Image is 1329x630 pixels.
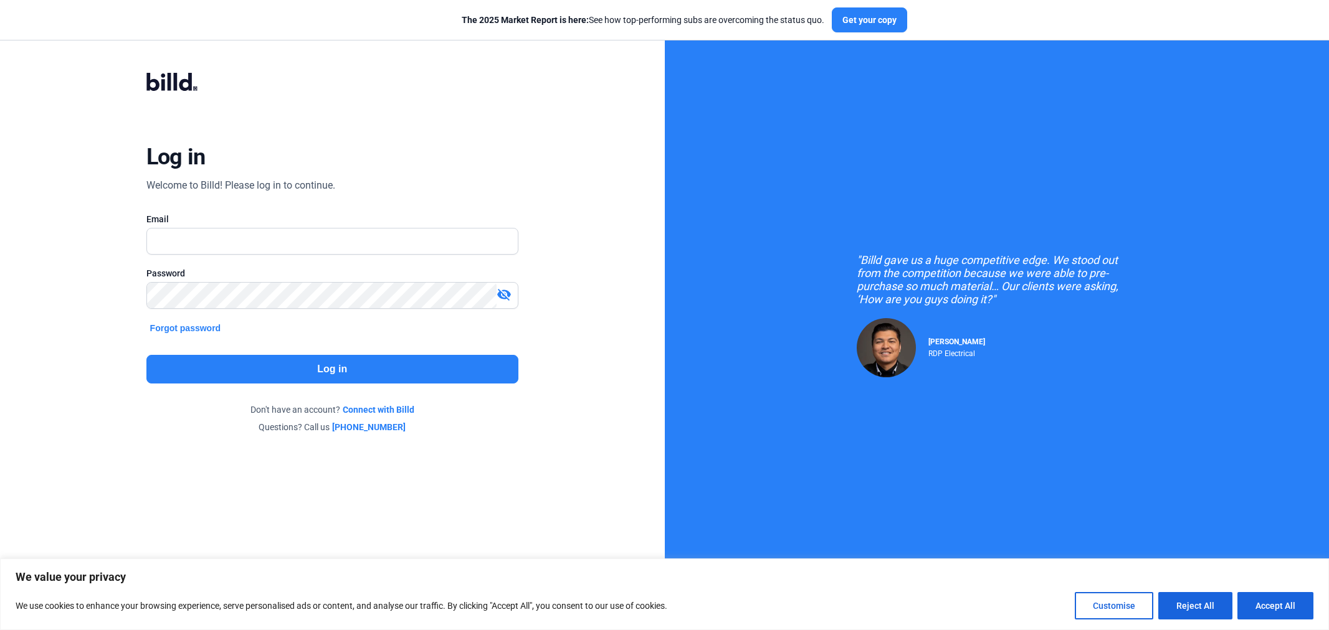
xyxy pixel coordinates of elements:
div: "Billd gave us a huge competitive edge. We stood out from the competition because we were able to... [857,253,1137,306]
button: Log in [146,355,518,383]
div: Password [146,267,518,280]
div: RDP Electrical [928,346,985,358]
img: Raul Pacheco [857,318,916,377]
div: Welcome to Billd! Please log in to continue. [146,178,335,193]
p: We value your privacy [16,570,1313,585]
button: Reject All [1158,592,1232,619]
div: See how top-performing subs are overcoming the status quo. [462,14,824,26]
p: We use cookies to enhance your browsing experience, serve personalised ads or content, and analys... [16,598,667,613]
button: Accept All [1237,592,1313,619]
button: Customise [1075,592,1153,619]
span: [PERSON_NAME] [928,337,985,346]
div: Questions? Call us [146,421,518,433]
a: Connect with Billd [343,403,414,416]
div: Email [146,213,518,225]
a: [PHONE_NUMBER] [332,421,406,433]
button: Get your copy [832,7,907,32]
div: Log in [146,143,206,171]
span: The 2025 Market Report is here: [462,15,589,25]
div: Don't have an account? [146,403,518,416]
mat-icon: visibility_off [497,287,512,302]
button: Forgot password [146,321,225,335]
